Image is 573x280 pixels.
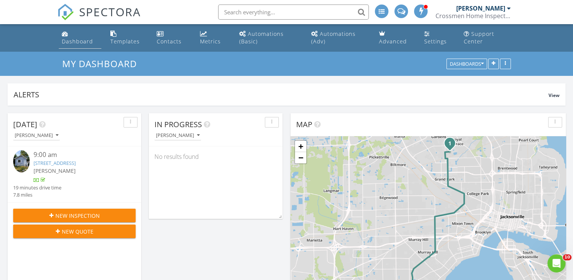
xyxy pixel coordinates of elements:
[13,191,61,198] div: 7.8 miles
[149,146,283,167] div: No results found
[563,254,571,260] span: 10
[62,228,93,235] span: New Quote
[15,133,58,138] div: [PERSON_NAME]
[13,131,60,141] button: [PERSON_NAME]
[547,254,565,272] iframe: Intercom live chat
[13,184,61,191] div: 19 minutes drive time
[424,38,446,45] div: Settings
[55,212,100,220] span: New Inspection
[446,59,487,69] button: Dashboards
[450,62,484,67] div: Dashboards
[311,30,356,45] div: Automations (Adv)
[110,38,140,45] div: Templates
[62,57,143,70] a: My Dashboard
[461,27,514,49] a: Support Center
[107,27,148,49] a: Templates
[197,27,230,49] a: Metrics
[154,27,191,49] a: Contacts
[13,150,136,198] a: 9:00 am [STREET_ADDRESS] [PERSON_NAME] 19 minutes drive time 7.8 miles
[154,119,202,129] span: In Progress
[34,167,76,174] span: [PERSON_NAME]
[376,27,415,49] a: Advanced
[59,27,101,49] a: Dashboard
[464,30,494,45] div: Support Center
[154,131,201,141] button: [PERSON_NAME]
[200,38,221,45] div: Metrics
[236,27,302,49] a: Automations (Basic)
[296,119,312,129] span: Map
[379,38,407,45] div: Advanced
[308,27,370,49] a: Automations (Advanced)
[450,143,454,148] div: 2110 W 41st St, Jacksonville, FL 32209
[13,225,136,238] button: New Quote
[13,150,30,172] img: 9367237%2Fcover_photos%2Figlnef3iOrYn02y9fsF5%2Fsmall.jpg
[156,133,200,138] div: [PERSON_NAME]
[295,152,306,163] a: Zoom out
[13,209,136,222] button: New Inspection
[34,150,125,160] div: 9:00 am
[295,141,306,152] a: Zoom in
[62,38,93,45] div: Dashboard
[57,4,74,20] img: The Best Home Inspection Software - Spectora
[421,27,454,49] a: Settings
[157,38,182,45] div: Contacts
[34,160,76,166] a: [STREET_ADDRESS]
[14,89,549,100] div: Alerts
[57,10,141,26] a: SPECTORA
[239,30,284,45] div: Automations (Basic)
[218,5,369,20] input: Search everything...
[13,119,37,129] span: [DATE]
[79,4,141,20] span: SPECTORA
[456,5,505,12] div: [PERSON_NAME]
[549,92,559,98] span: View
[448,141,451,146] i: 1
[435,12,511,20] div: Crossmen Home Inspections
